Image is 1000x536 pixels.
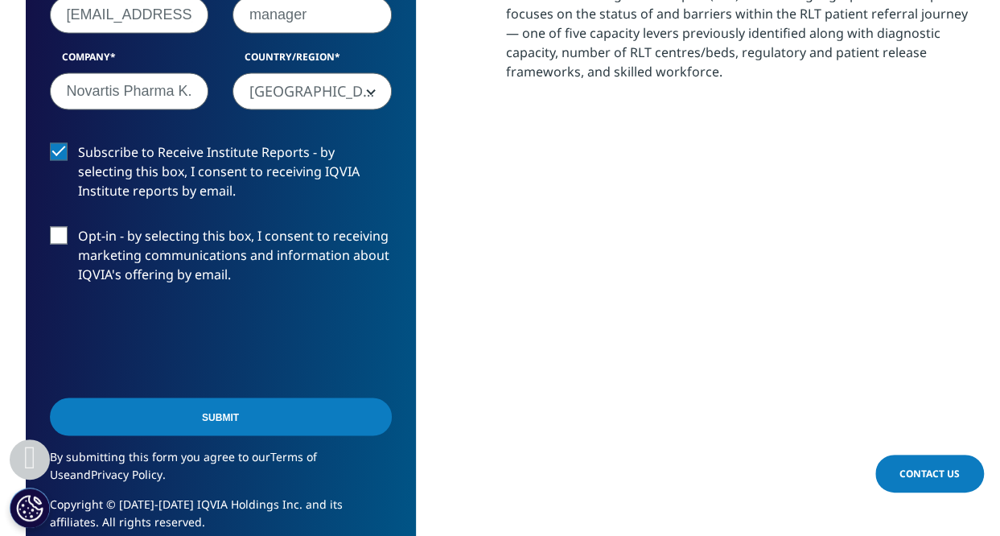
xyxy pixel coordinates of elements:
[50,50,209,72] label: Company
[875,455,984,493] a: Contact Us
[50,226,392,293] label: Opt-in - by selecting this box, I consent to receiving marketing communications and information a...
[899,467,960,480] span: Contact Us
[50,142,392,209] label: Subscribe to Receive Institute Reports - by selecting this box, I consent to receiving IQVIA Inst...
[233,73,391,110] span: Japan
[91,466,163,481] a: Privacy Policy
[233,50,392,72] label: Country/Region
[233,72,392,109] span: Japan
[50,398,392,435] input: Submit
[10,488,50,528] button: Cookie 設定
[50,310,294,373] iframe: reCAPTCHA
[50,447,392,495] p: By submitting this form you agree to our and .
